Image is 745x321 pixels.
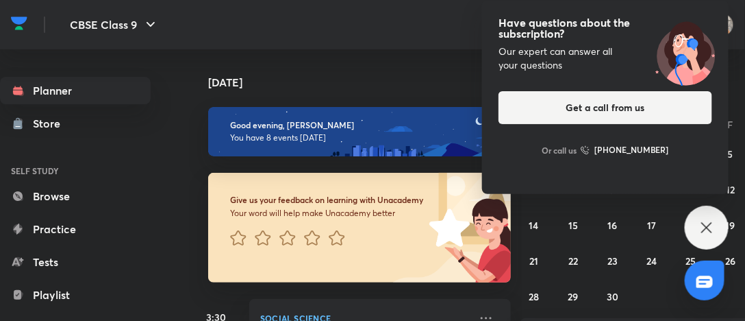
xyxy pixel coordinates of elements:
[602,285,624,307] button: September 30, 2025
[208,107,507,156] img: evening
[542,144,577,156] p: Or call us
[602,214,624,236] button: September 16, 2025
[33,115,68,132] div: Store
[726,183,735,196] abbr: September 12, 2025
[529,219,539,232] abbr: September 14, 2025
[568,219,578,232] abbr: September 15, 2025
[208,77,525,88] h4: [DATE]
[230,132,489,143] p: You have 8 events [DATE]
[647,219,656,232] abbr: September 17, 2025
[728,147,733,160] abbr: September 5, 2025
[686,254,696,267] abbr: September 25, 2025
[726,219,735,232] abbr: September 19, 2025
[646,183,657,196] abbr: September 10, 2025
[594,143,669,157] h6: [PHONE_NUMBER]
[610,183,616,196] abbr: September 9, 2025
[523,214,545,236] button: September 14, 2025
[562,285,584,307] button: September 29, 2025
[568,254,578,267] abbr: September 22, 2025
[641,214,663,236] button: September 17, 2025
[570,183,576,196] abbr: September 8, 2025
[11,13,27,34] img: Company Logo
[230,208,426,219] p: Your word will help make Unacademy better
[383,173,511,283] img: feedback_image
[581,143,669,157] a: [PHONE_NUMBER]
[11,13,27,37] a: Company Logo
[720,143,742,165] button: September 5, 2025
[608,219,618,232] abbr: September 16, 2025
[230,120,489,130] h6: Good evening, [PERSON_NAME]
[720,178,742,200] button: September 12, 2025
[680,214,702,236] button: September 18, 2025
[687,183,695,196] abbr: September 11, 2025
[728,118,733,131] abbr: Friday
[602,250,624,272] button: September 23, 2025
[607,254,618,267] abbr: September 23, 2025
[642,17,729,86] img: ttu_illustration_new.svg
[725,254,735,267] abbr: September 26, 2025
[523,285,545,307] button: September 28, 2025
[529,254,538,267] abbr: September 21, 2025
[641,250,663,272] button: September 24, 2025
[529,290,539,303] abbr: September 28, 2025
[230,195,426,205] h6: Give us your feedback on learning with Unacademy
[568,290,579,303] abbr: September 29, 2025
[562,250,584,272] button: September 22, 2025
[607,290,618,303] abbr: September 30, 2025
[720,250,742,272] button: September 26, 2025
[646,254,657,267] abbr: September 24, 2025
[498,45,712,72] div: Our expert can answer all your questions
[562,214,584,236] button: September 15, 2025
[498,91,712,124] button: Get a call from us
[498,17,712,39] h4: Have questions about the subscription?
[531,183,536,196] abbr: September 7, 2025
[720,214,742,236] button: September 19, 2025
[62,11,167,38] button: CBSE Class 9
[523,250,545,272] button: September 21, 2025
[680,250,702,272] button: September 25, 2025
